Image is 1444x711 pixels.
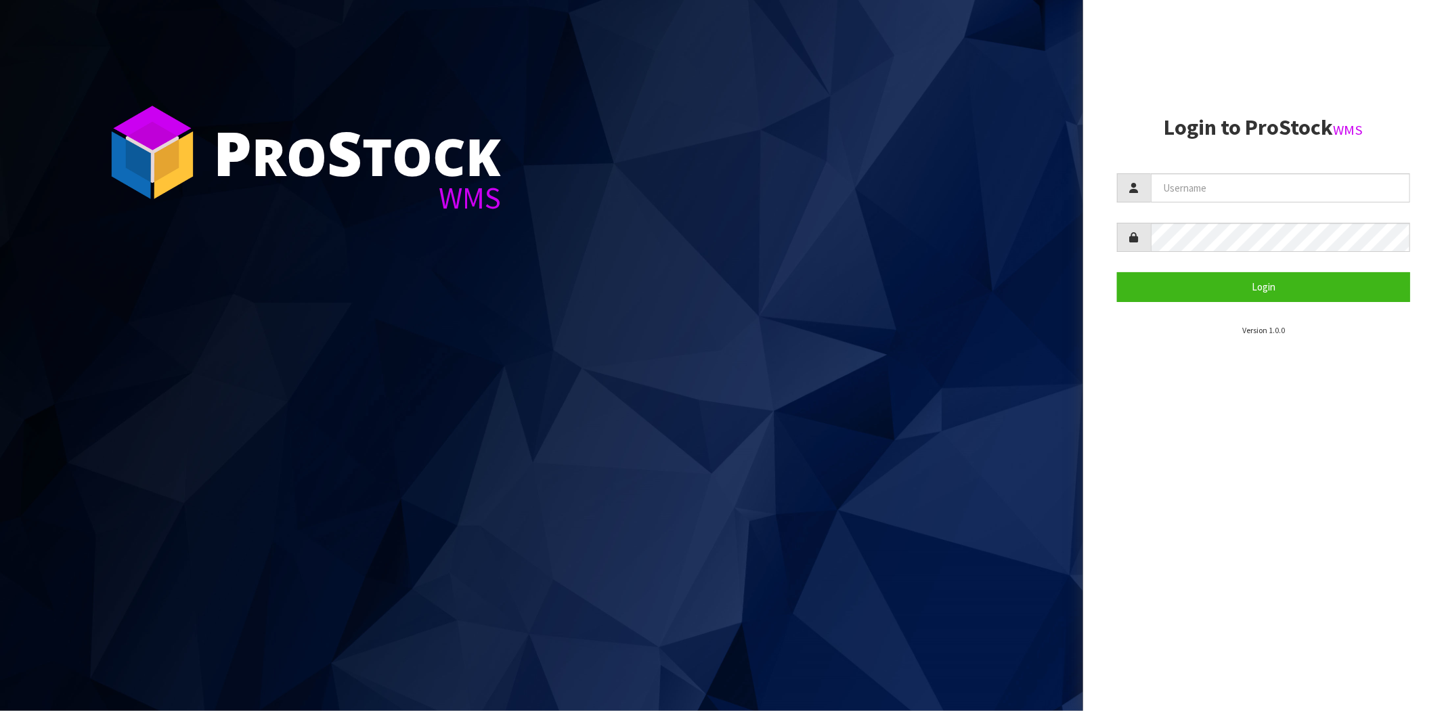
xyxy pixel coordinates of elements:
input: Username [1151,173,1410,202]
span: P [213,111,252,194]
img: ProStock Cube [102,102,203,203]
h2: Login to ProStock [1117,116,1410,139]
small: Version 1.0.0 [1242,325,1285,335]
button: Login [1117,272,1410,301]
span: S [327,111,362,194]
small: WMS [1333,121,1363,139]
div: WMS [213,183,501,213]
div: ro tock [213,122,501,183]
